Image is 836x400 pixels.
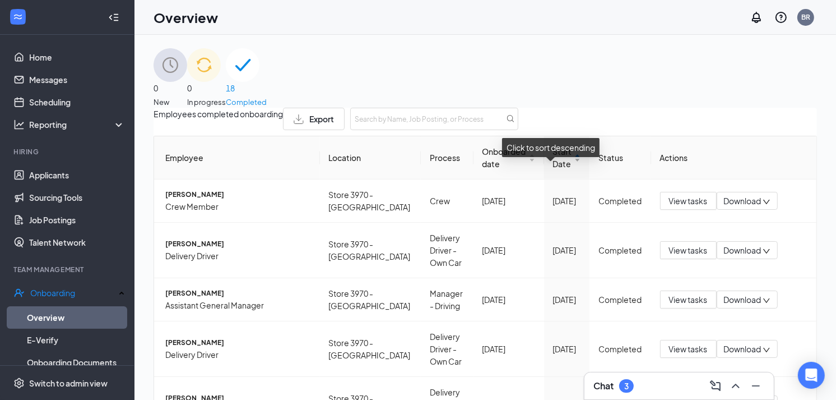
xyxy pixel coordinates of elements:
div: Completed [598,343,642,355]
th: Process [421,136,473,180]
svg: UserCheck [13,287,25,298]
span: Delivery Driver [165,250,311,262]
svg: Notifications [750,11,763,24]
button: Minimize [747,377,765,395]
span: Export [309,115,334,123]
div: [DATE] [553,343,581,355]
button: View tasks [660,192,717,210]
svg: QuestionInfo [774,11,788,24]
span: Download [724,245,761,256]
span: Employees completed onboarding [154,108,283,130]
a: E-Verify [27,329,125,351]
span: [PERSON_NAME] [165,288,311,299]
th: Status [589,136,651,180]
div: Completed [598,195,642,207]
th: Employee [154,136,320,180]
svg: ComposeMessage [709,379,722,393]
div: Switch to admin view [29,378,108,389]
span: down [763,297,770,305]
td: Store 3970 - [GEOGRAPHIC_DATA] [320,223,421,278]
button: View tasks [660,340,717,358]
a: Home [29,46,125,68]
div: Onboarding [30,287,115,298]
svg: Minimize [749,379,763,393]
button: View tasks [660,241,717,259]
span: Delivery Driver [165,348,311,361]
span: View tasks [669,195,708,207]
a: Sourcing Tools [29,186,125,209]
span: [PERSON_NAME] [165,338,311,348]
div: Reporting [29,119,126,130]
th: Actions [651,136,817,180]
span: 18 [226,82,267,94]
span: [PERSON_NAME] [165,239,311,250]
a: Onboarding Documents [27,351,125,374]
div: [DATE] [553,195,581,207]
a: Overview [27,306,125,329]
a: Applicants [29,164,125,186]
button: Export [283,108,345,130]
div: Click to sort descending [502,138,600,157]
svg: ChevronUp [729,379,742,393]
div: [DATE] [553,244,581,256]
th: Onboarded date [473,136,544,180]
button: ChevronUp [727,377,745,395]
a: Scheduling [29,91,125,113]
span: Assistant General Manager [165,299,311,311]
div: Team Management [13,265,123,274]
svg: WorkstreamLogo [12,11,24,22]
td: Delivery Driver - Own Car [421,321,473,377]
th: Location [320,136,421,180]
td: Crew [421,180,473,223]
span: Download [724,343,761,355]
td: Manager - Driving [421,278,473,321]
span: New [154,96,187,108]
td: Delivery Driver - Own Car [421,223,473,278]
h3: Chat [593,380,614,392]
div: Open Intercom Messenger [798,362,825,389]
svg: Analysis [13,119,25,130]
svg: Settings [13,378,25,389]
span: View tasks [669,244,708,256]
span: 0 [187,82,226,94]
div: [DATE] [482,293,535,306]
span: Crew Member [165,200,311,213]
svg: Collapse [108,12,119,23]
span: Onboarded date [482,145,527,170]
a: Job Postings [29,209,125,231]
span: In progress [187,96,226,108]
div: [DATE] [553,293,581,306]
div: [DATE] [482,343,535,355]
td: Store 3970 - [GEOGRAPHIC_DATA] [320,180,421,223]
span: 0 [154,82,187,94]
span: Download [724,294,761,306]
span: down [763,198,770,206]
div: Hiring [13,147,123,157]
td: Store 3970 - [GEOGRAPHIC_DATA] [320,321,421,377]
button: ComposeMessage [707,377,724,395]
div: 3 [624,381,629,391]
a: Talent Network [29,231,125,254]
div: Completed [598,244,642,256]
button: View tasks [660,291,717,309]
span: View tasks [669,293,708,306]
span: Download [724,195,761,207]
div: Completed [598,293,642,306]
span: View tasks [669,343,708,355]
div: BR [801,12,810,22]
div: [DATE] [482,244,535,256]
span: Completed [226,96,267,108]
span: down [763,346,770,354]
td: Store 3970 - [GEOGRAPHIC_DATA] [320,278,421,321]
h1: Overview [154,8,218,27]
span: down [763,247,770,255]
a: Messages [29,68,125,91]
input: Search by Name, Job Posting, or Process [350,108,518,130]
span: [PERSON_NAME] [165,190,311,200]
div: [DATE] [482,195,535,207]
